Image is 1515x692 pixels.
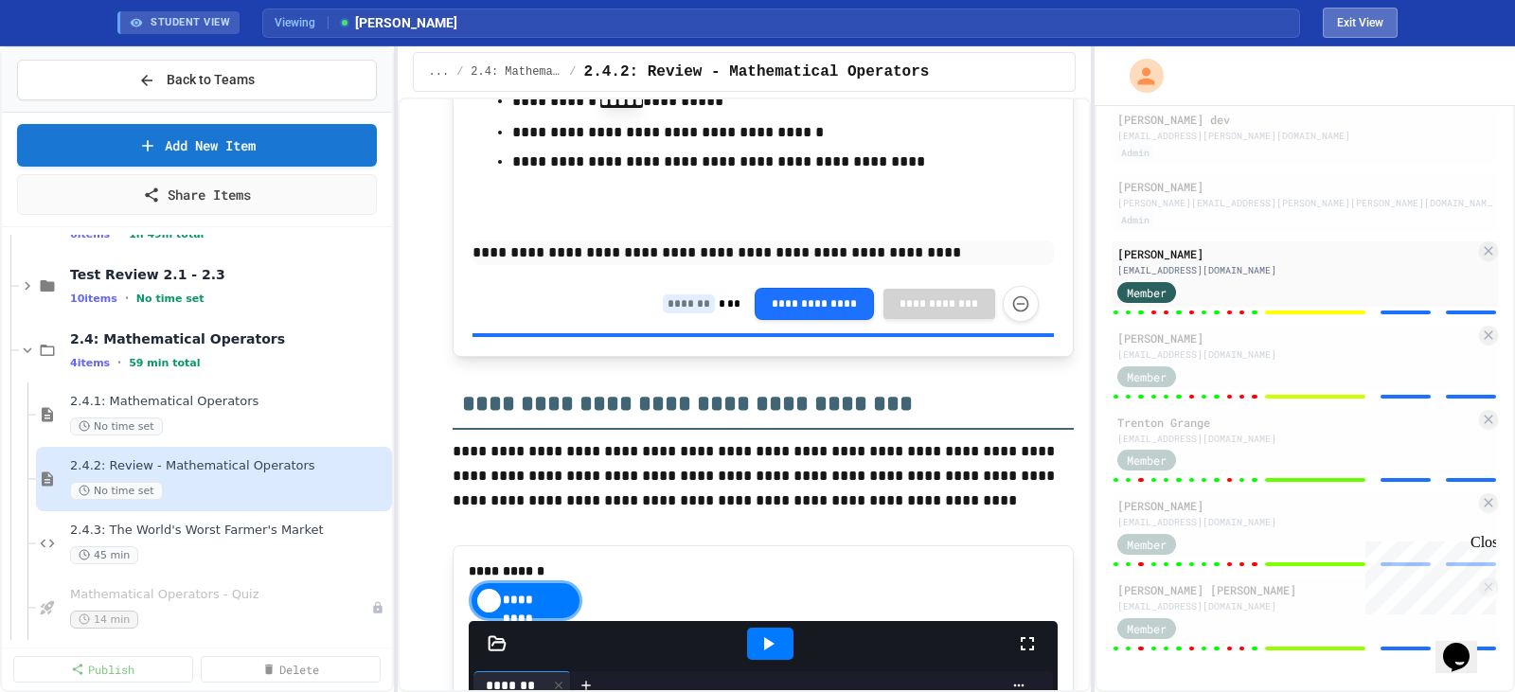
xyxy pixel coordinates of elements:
span: 2.4.2: Review - Mathematical Operators [70,458,388,474]
span: / [456,64,463,80]
span: Member [1127,368,1167,385]
span: Test Review 2.1 - 2.3 [70,266,388,283]
span: [PERSON_NAME] [338,13,457,33]
div: Unpublished [371,601,384,614]
span: 14 min [70,611,138,629]
span: • [117,355,121,370]
span: Member [1127,536,1167,553]
div: [EMAIL_ADDRESS][DOMAIN_NAME] [1117,599,1475,613]
span: 2.4.2: Review - Mathematical Operators [584,61,930,83]
a: Add New Item [17,124,377,167]
span: • [125,291,129,306]
div: My Account [1110,54,1168,98]
span: 4 items [70,357,110,369]
div: Admin [1117,212,1153,228]
div: [PERSON_NAME][EMAIL_ADDRESS][PERSON_NAME][PERSON_NAME][DOMAIN_NAME] [1117,196,1492,210]
a: Share Items [17,174,377,215]
a: Delete [201,656,381,683]
div: [EMAIL_ADDRESS][DOMAIN_NAME] [1117,263,1475,277]
span: 2.4.1: Mathematical Operators [70,394,388,410]
div: [EMAIL_ADDRESS][DOMAIN_NAME] [1117,432,1475,446]
div: [PERSON_NAME] dev [1117,111,1492,128]
span: 2.4.3: The World's Worst Farmer's Market [70,523,388,539]
span: 2.4: Mathematical Operators [471,64,561,80]
button: Exit student view [1323,8,1398,38]
span: Viewing [275,14,329,31]
span: ... [429,64,450,80]
span: Member [1127,452,1167,469]
div: [EMAIL_ADDRESS][PERSON_NAME][DOMAIN_NAME] [1117,129,1492,143]
span: STUDENT VIEW [151,15,230,31]
span: 10 items [70,293,117,305]
span: / [569,64,576,80]
span: Member [1127,620,1167,637]
span: 1h 49m total [129,228,204,240]
button: Force resubmission of student's answer (Admin only) [1003,286,1039,322]
iframe: chat widget [1358,534,1496,614]
div: [PERSON_NAME] [1117,245,1475,262]
iframe: chat widget [1435,616,1496,673]
span: No time set [136,293,205,305]
div: Chat with us now!Close [8,8,131,120]
span: Mathematical Operators - Quiz [70,587,371,603]
div: Trenton Grange [1117,414,1475,431]
button: Back to Teams [17,60,377,100]
span: 2.4: Mathematical Operators [70,330,388,347]
div: Admin [1117,145,1153,161]
a: Publish [13,656,193,683]
div: [EMAIL_ADDRESS][DOMAIN_NAME] [1117,347,1475,362]
span: Back to Teams [167,70,255,90]
div: [PERSON_NAME] [1117,329,1475,346]
span: 45 min [70,546,138,564]
div: [PERSON_NAME] [PERSON_NAME] [1117,581,1475,598]
span: • [117,226,121,241]
span: No time set [70,482,163,500]
span: No time set [70,417,163,435]
div: [PERSON_NAME] [1117,497,1475,514]
span: 6 items [70,228,110,240]
div: [PERSON_NAME] [1117,178,1492,195]
span: Member [1127,284,1167,301]
span: 59 min total [129,357,200,369]
div: [EMAIL_ADDRESS][DOMAIN_NAME] [1117,515,1475,529]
